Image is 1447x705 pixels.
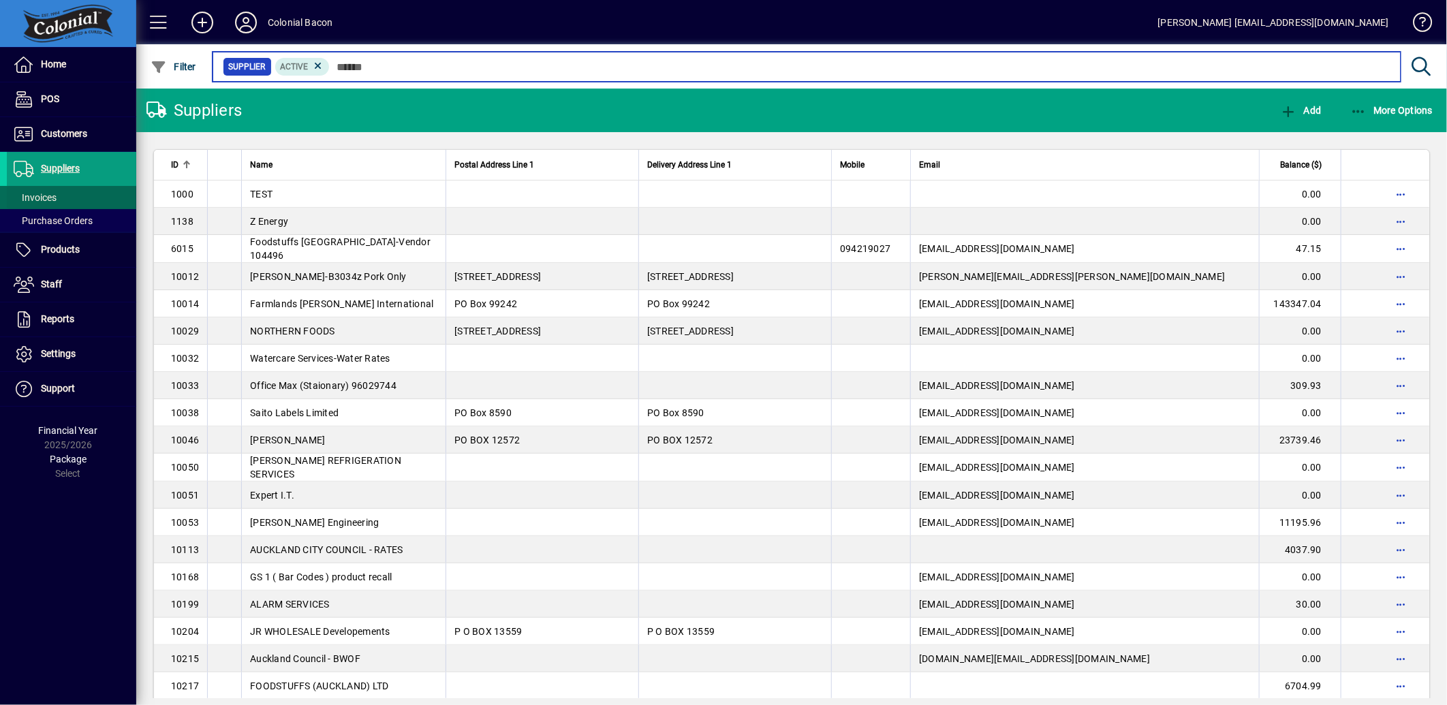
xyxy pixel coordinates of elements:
span: Auckland Council - BWOF [250,653,360,664]
span: Expert I.T. [250,490,294,501]
span: 10033 [171,380,199,391]
button: Filter [147,54,200,79]
span: Foodstuffs [GEOGRAPHIC_DATA]-Vendor 104496 [250,236,431,261]
span: PO Box 8590 [454,407,512,418]
span: PO Box 99242 [647,298,710,309]
span: Watercare Services-Water Rates [250,353,390,364]
span: 10204 [171,626,199,637]
span: [EMAIL_ADDRESS][DOMAIN_NAME] [919,462,1075,473]
td: 0.00 [1259,317,1341,345]
td: 30.00 [1259,591,1341,618]
span: Add [1280,105,1321,116]
div: Name [250,157,437,172]
button: More options [1390,320,1412,342]
td: 4037.90 [1259,536,1341,563]
span: Products [41,244,80,255]
div: Email [919,157,1251,172]
span: [PERSON_NAME][EMAIL_ADDRESS][PERSON_NAME][DOMAIN_NAME] [919,271,1226,282]
a: Purchase Orders [7,209,136,232]
span: Customers [41,128,87,139]
span: [EMAIL_ADDRESS][DOMAIN_NAME] [919,571,1075,582]
div: [PERSON_NAME] [EMAIL_ADDRESS][DOMAIN_NAME] [1158,12,1389,33]
mat-chip: Activation Status: Active [275,58,330,76]
span: Balance ($) [1280,157,1322,172]
td: 47.15 [1259,235,1341,263]
span: 094219027 [840,243,890,254]
span: [EMAIL_ADDRESS][DOMAIN_NAME] [919,626,1075,637]
button: More options [1390,539,1412,561]
span: 10012 [171,271,199,282]
span: 10215 [171,653,199,664]
span: 1000 [171,189,193,200]
button: More options [1390,238,1412,260]
span: ID [171,157,178,172]
span: 1138 [171,216,193,227]
span: [EMAIL_ADDRESS][DOMAIN_NAME] [919,407,1075,418]
span: 10032 [171,353,199,364]
button: More options [1390,429,1412,451]
span: Farmlands [PERSON_NAME] International [250,298,433,309]
button: More options [1390,402,1412,424]
span: [STREET_ADDRESS] [454,326,541,336]
button: More Options [1347,98,1437,123]
span: [EMAIL_ADDRESS][DOMAIN_NAME] [919,435,1075,445]
span: Settings [41,348,76,359]
span: [EMAIL_ADDRESS][DOMAIN_NAME] [919,517,1075,528]
span: JR WHOLESALE Developements [250,626,390,637]
span: PO BOX 12572 [454,435,520,445]
span: 10051 [171,490,199,501]
span: Purchase Orders [14,215,93,226]
span: Financial Year [39,425,98,436]
span: POS [41,93,59,104]
button: More options [1390,456,1412,478]
button: More options [1390,347,1412,369]
span: [EMAIL_ADDRESS][DOMAIN_NAME] [919,298,1075,309]
span: [STREET_ADDRESS] [647,326,734,336]
td: 11195.96 [1259,509,1341,536]
button: More options [1390,484,1412,506]
span: PO BOX 12572 [647,435,713,445]
span: [PERSON_NAME] Engineering [250,517,379,528]
button: Profile [224,10,268,35]
span: Z Energy [250,216,288,227]
a: Staff [7,268,136,302]
span: [PERSON_NAME]-B3034z Pork Only [250,271,407,282]
span: P O BOX 13559 [647,626,715,637]
td: 143347.04 [1259,290,1341,317]
td: 0.00 [1259,181,1341,208]
td: 0.00 [1259,345,1341,372]
button: More options [1390,593,1412,615]
td: 0.00 [1259,454,1341,482]
span: [PERSON_NAME] [250,435,325,445]
a: Home [7,48,136,82]
button: More options [1390,675,1412,697]
span: P O BOX 13559 [454,626,522,637]
span: 10217 [171,680,199,691]
button: Add [181,10,224,35]
span: PO Box 99242 [454,298,517,309]
span: Filter [151,61,196,72]
button: Add [1277,98,1324,123]
span: ALARM SERVICES [250,599,330,610]
span: FOODSTUFFS (AUCKLAND) LTD [250,680,388,691]
span: [EMAIL_ADDRESS][DOMAIN_NAME] [919,599,1075,610]
a: Reports [7,302,136,336]
span: Email [919,157,940,172]
span: Supplier [229,60,266,74]
button: More options [1390,183,1412,205]
td: 0.00 [1259,645,1341,672]
span: Postal Address Line 1 [454,157,534,172]
span: 10050 [171,462,199,473]
button: More options [1390,648,1412,670]
div: Colonial Bacon [268,12,332,33]
td: 0.00 [1259,618,1341,645]
a: Products [7,233,136,267]
div: Suppliers [146,99,242,121]
button: More options [1390,512,1412,533]
span: Office Max (Staionary) 96029744 [250,380,396,391]
div: ID [171,157,199,172]
td: 6704.99 [1259,672,1341,700]
button: More options [1390,293,1412,315]
td: 0.00 [1259,263,1341,290]
span: [STREET_ADDRESS] [647,271,734,282]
